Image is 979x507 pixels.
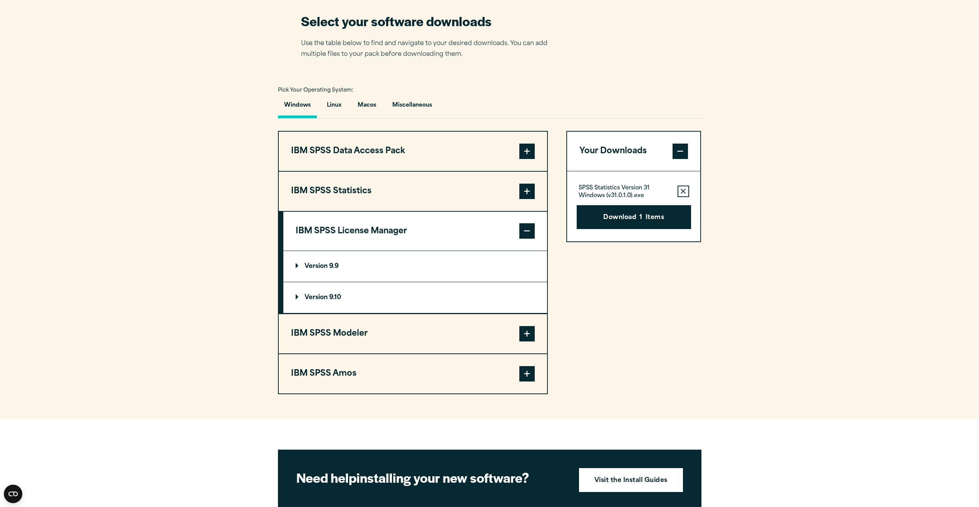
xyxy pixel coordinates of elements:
button: IBM SPSS License Manager [283,212,547,251]
h2: Select your software downloads [301,12,559,30]
button: Your Downloads [567,132,701,171]
summary: Version 9.9 [283,251,547,282]
button: IBM SPSS Statistics [279,172,547,211]
button: Windows [278,96,317,118]
strong: Need help [296,468,356,487]
summary: Version 9.10 [283,282,547,313]
p: Version 9.9 [296,263,339,269]
button: Miscellaneous [386,96,438,118]
button: IBM SPSS Amos [279,354,547,393]
span: Pick Your Operating System: [278,88,353,93]
p: Version 9.10 [296,294,341,301]
a: Visit the Install Guides [579,468,683,492]
button: IBM SPSS Modeler [279,314,547,353]
button: Linux [321,96,348,118]
h2: installing your new software? [296,469,566,486]
button: Open CMP widget [4,485,22,503]
span: 1 [639,213,642,223]
button: IBM SPSS Data Access Pack [279,132,547,171]
button: Macos [351,96,382,118]
div: IBM SPSS License Manager [283,251,547,313]
strong: Visit the Install Guides [594,476,668,486]
div: Your Downloads [567,171,701,241]
button: Download1Items [577,205,691,229]
p: Use the table below to find and navigate to your desired downloads. You can add multiple files to... [301,38,559,60]
p: SPSS Statistics Version 31 Windows (v31.0.1.0).exe [579,184,671,200]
